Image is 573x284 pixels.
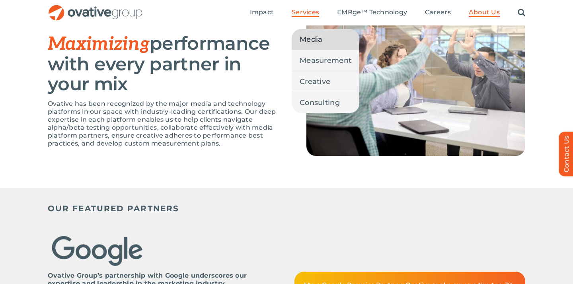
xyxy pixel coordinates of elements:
[48,231,147,272] img: Google
[300,34,322,45] span: Media
[306,10,525,156] img: Careers Collage 8
[337,8,407,16] span: EMRge™ Technology
[48,33,150,55] em: Maximizing
[300,55,351,66] span: Measurement
[292,29,359,50] a: Media
[425,8,451,17] a: Careers
[250,8,274,16] span: Impact
[300,76,330,87] span: Creative
[518,8,525,17] a: Search
[469,8,500,17] a: About Us
[48,4,143,12] a: OG_Full_horizontal_RGB
[300,97,340,108] span: Consulting
[292,8,319,17] a: Services
[292,50,359,71] a: Measurement
[292,8,319,16] span: Services
[337,8,407,17] a: EMRge™ Technology
[469,8,500,16] span: About Us
[48,204,525,213] h5: OUR FEATURED PARTNERS
[250,8,274,17] a: Impact
[292,92,359,113] a: Consulting
[48,33,286,94] h2: performance with every partner in your mix
[48,100,286,148] p: Ovative has been recognized by the major media and technology platforms in our space with industr...
[292,71,359,92] a: Creative
[425,8,451,16] span: Careers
